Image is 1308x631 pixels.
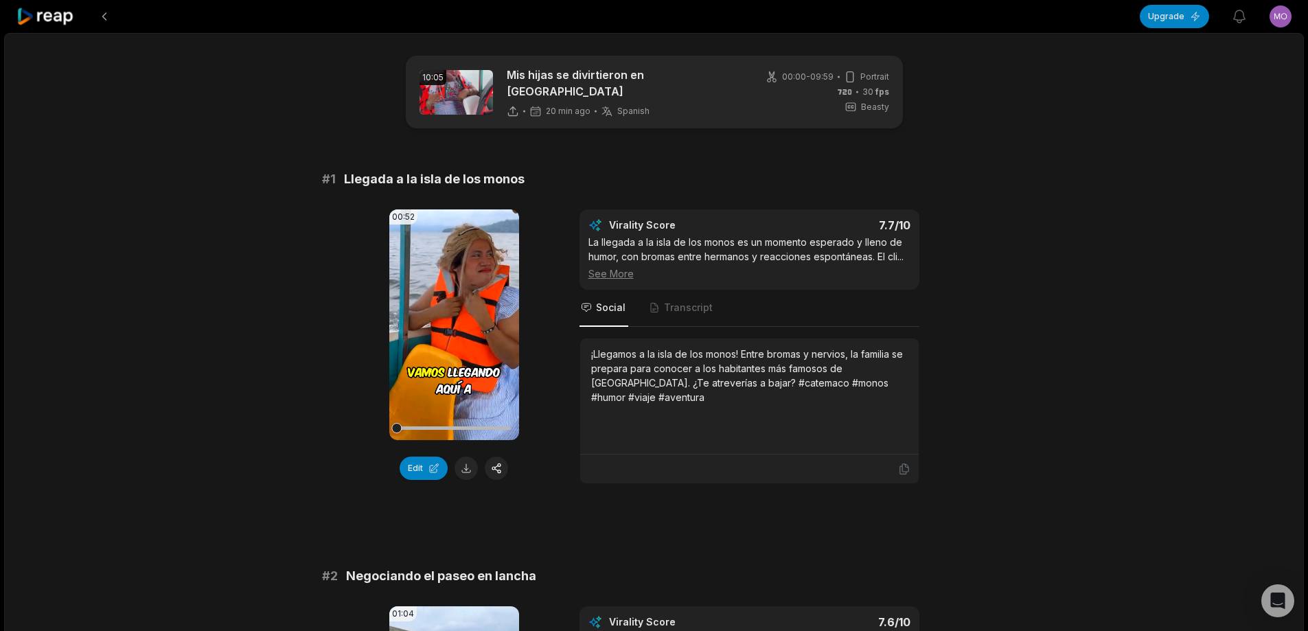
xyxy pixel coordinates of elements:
div: Virality Score [609,615,757,629]
span: Portrait [860,71,889,83]
span: Social [596,301,626,314]
div: Virality Score [609,218,757,232]
span: 20 min ago [546,106,590,117]
div: 7.6 /10 [763,615,910,629]
span: Transcript [664,301,713,314]
div: 7.7 /10 [763,218,910,232]
div: ¡Llegamos a la isla de los monos! Entre bromas y nervios, la familia se prepara para conocer a lo... [591,347,908,404]
span: Spanish [617,106,650,117]
p: Mis hijas se divirtieron en [GEOGRAPHIC_DATA] [507,67,744,100]
div: La llegada a la isla de los monos es un momento esperado y lleno de humor, con bromas entre herma... [588,235,910,281]
span: 00:00 - 09:59 [782,71,834,83]
span: Negociando el paseo en lancha [346,566,536,586]
span: # 1 [322,170,336,189]
span: 30 [862,86,889,98]
span: Beasty [861,101,889,113]
button: Edit [400,457,448,480]
video: Your browser does not support mp4 format. [389,209,519,440]
span: # 2 [322,566,338,586]
div: See More [588,266,910,281]
span: Llegada a la isla de los monos [344,170,525,189]
div: Open Intercom Messenger [1261,584,1294,617]
button: Upgrade [1140,5,1209,28]
nav: Tabs [580,290,919,327]
span: fps [875,87,889,97]
div: 10:05 [420,70,446,85]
